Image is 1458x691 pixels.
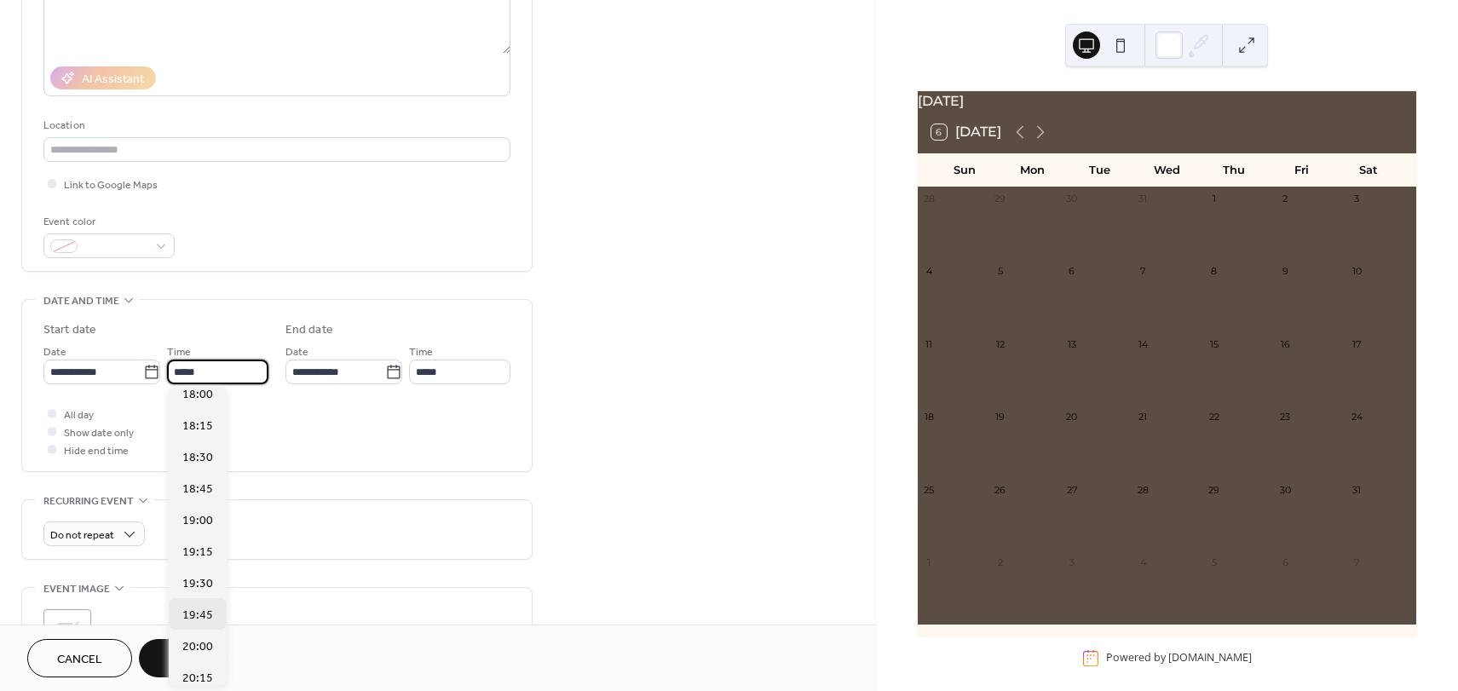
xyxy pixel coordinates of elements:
div: End date [285,321,333,339]
div: 18 [923,411,936,423]
div: [DATE] [918,91,1416,112]
div: 31 [1136,193,1149,205]
div: 3 [1350,193,1363,205]
div: 4 [1136,556,1149,568]
div: 12 [994,337,1006,350]
div: 1 [1207,193,1220,205]
div: 2 [1279,193,1292,205]
span: Event image [43,580,110,598]
div: Sun [931,153,999,187]
button: 6[DATE] [925,120,1007,144]
div: 7 [1136,265,1149,278]
span: Time [409,343,433,361]
div: 20 [1065,411,1078,423]
span: 18:45 [182,481,213,498]
span: Show date only [64,424,134,442]
button: Save [139,639,227,677]
div: 27 [1065,483,1078,496]
a: [DOMAIN_NAME] [1168,651,1252,665]
span: 18:00 [182,386,213,404]
span: Date [285,343,308,361]
div: 14 [1136,337,1149,350]
div: 17 [1350,337,1363,350]
span: Date [43,343,66,361]
span: Do not repeat [50,526,114,545]
div: Location [43,117,507,135]
div: Event color [43,213,171,231]
span: 18:15 [182,417,213,435]
span: 19:45 [182,607,213,625]
div: 13 [1065,337,1078,350]
div: Powered by [1106,651,1252,665]
div: 10 [1350,265,1363,278]
span: 18:30 [182,449,213,467]
div: 8 [1207,265,1220,278]
div: Thu [1201,153,1268,187]
span: 19:30 [182,575,213,593]
div: 31 [1350,483,1363,496]
div: 9 [1279,265,1292,278]
div: 11 [923,337,936,350]
span: 19:15 [182,544,213,561]
span: 20:00 [182,638,213,656]
div: 2 [994,556,1006,568]
span: 19:00 [182,512,213,530]
div: 7 [1350,556,1363,568]
div: 15 [1207,337,1220,350]
div: Mon [999,153,1066,187]
div: 28 [923,193,936,205]
span: Link to Google Maps [64,176,158,194]
div: 19 [994,411,1006,423]
div: 24 [1350,411,1363,423]
div: Fri [1268,153,1335,187]
div: Sat [1335,153,1403,187]
div: 23 [1279,411,1292,423]
div: Tue [1066,153,1133,187]
span: Time [167,343,191,361]
div: 25 [923,483,936,496]
div: 28 [1136,483,1149,496]
button: Cancel [27,639,132,677]
div: 5 [1207,556,1220,568]
div: ; [43,609,91,657]
div: 29 [994,193,1006,205]
div: Start date [43,321,96,339]
div: 29 [1207,483,1220,496]
div: 6 [1279,556,1292,568]
div: 30 [1065,193,1078,205]
div: 1 [923,556,936,568]
span: All day [64,406,94,424]
span: 20:15 [182,670,213,688]
div: 5 [994,265,1006,278]
div: 4 [923,265,936,278]
div: Wed [1133,153,1201,187]
span: Cancel [57,651,102,669]
div: 21 [1136,411,1149,423]
div: 3 [1065,556,1078,568]
div: 30 [1279,483,1292,496]
span: Date and time [43,292,119,310]
div: 6 [1065,265,1078,278]
div: 16 [1279,337,1292,350]
span: Recurring event [43,492,134,510]
div: 22 [1207,411,1220,423]
div: 26 [994,483,1006,496]
span: Hide end time [64,442,129,460]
